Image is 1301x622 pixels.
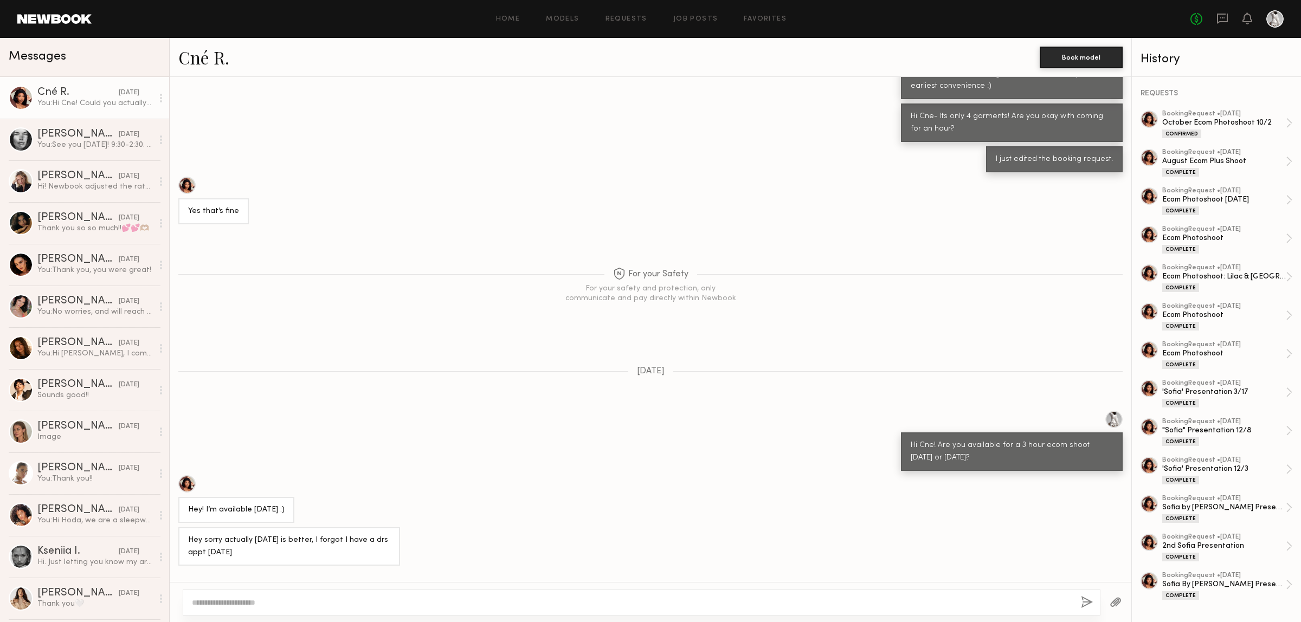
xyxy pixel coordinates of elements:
div: booking Request • [DATE] [1162,341,1286,348]
span: For your Safety [613,268,688,281]
div: [DATE] [119,422,139,432]
div: 'Sofia' Presentation 3/17 [1162,387,1286,397]
a: bookingRequest •[DATE]'Sofia' Presentation 3/17Complete [1162,380,1292,407]
div: Sofia By [PERSON_NAME] Presentation [1162,579,1286,589]
div: [PERSON_NAME] [37,254,119,265]
div: Hi! Newbook adjusted the rate to $825 total :) [37,182,153,192]
div: booking Request • [DATE] [1162,303,1286,310]
div: booking Request • [DATE] [1162,495,1286,502]
span: [DATE] [637,367,665,376]
div: Complete [1162,591,1199,600]
div: [DATE] [119,463,139,474]
div: Hey! I’m available [DATE] :) [188,504,285,516]
div: [PERSON_NAME] [37,171,119,182]
div: booking Request • [DATE] [1162,149,1286,156]
div: Hi. Just letting you know my arrival dates. I’ll be in LA from [DATE] till [DATE], then [DATE] - ... [37,557,153,567]
div: Complete [1162,553,1199,561]
div: [PERSON_NAME] [37,588,119,599]
div: Hey sorry actually [DATE] is better, I forgot I have a drs appt [DATE] [188,534,390,559]
div: Ecom Photoshoot [DATE] [1162,195,1286,205]
div: [DATE] [119,255,139,265]
div: You: Hi [PERSON_NAME], I completely understand. Unfortunately, that wouldn't work within our budg... [37,348,153,359]
a: bookingRequest •[DATE]Sofia by [PERSON_NAME] PresentationComplete [1162,495,1292,523]
div: Ecom Photoshoot [1162,310,1286,320]
div: Cné R. [37,87,119,98]
div: [DATE] [119,505,139,515]
div: 'Sofia' Presentation 12/3 [1162,464,1286,474]
div: You: Thank you, you were great! [37,265,153,275]
a: bookingRequest •[DATE]'Sofia' Presentation 12/3Complete [1162,457,1292,484]
a: bookingRequest •[DATE]Sofia By [PERSON_NAME] PresentationComplete [1162,572,1292,600]
div: You: Thank you!! [37,474,153,484]
div: [PERSON_NAME] [37,338,119,348]
div: Ecom Photoshoot: Lilac & [GEOGRAPHIC_DATA] [1162,271,1286,282]
div: [DATE] [119,213,139,223]
div: [DATE] [119,88,139,98]
div: Yes that’s fine [188,205,239,218]
div: Sounds good!! [37,390,153,400]
a: bookingRequest •[DATE]Ecom PhotoshootComplete [1162,341,1292,369]
div: August Ecom Plus Shoot [1162,156,1286,166]
a: Job Posts [673,16,718,23]
span: Messages [9,50,66,63]
div: You: Hi Hoda, we are a sleepwear and loungewear, multi-label company looking to book for an ecom ... [37,515,153,526]
a: Favorites [744,16,787,23]
div: booking Request • [DATE] [1162,380,1286,387]
div: Complete [1162,168,1199,177]
div: Hi Cne! Are you available for a 3 hour ecom shoot [DATE] or [DATE]? [911,439,1113,464]
div: [DATE] [119,296,139,307]
div: [DATE] [119,171,139,182]
div: "Sofia" Presentation 12/8 [1162,425,1286,436]
div: [PERSON_NAME] [37,129,119,140]
div: [PERSON_NAME] [37,504,119,515]
div: October Ecom Photoshoot 10/2 [1162,118,1286,128]
div: History [1141,53,1292,66]
div: booking Request • [DATE] [1162,534,1286,541]
div: You: Hi Cne! Could you actually come at 11am instead of 10:30 [DATE]? [37,98,153,108]
a: Home [496,16,520,23]
a: bookingRequest •[DATE]Ecom PhotoshootComplete [1162,303,1292,331]
div: Thank you🤍 [37,599,153,609]
a: Book model [1040,52,1123,61]
div: Complete [1162,283,1199,292]
a: bookingRequest •[DATE]Ecom PhotoshootComplete [1162,226,1292,254]
div: [DATE] [119,588,139,599]
div: Please send back the signed release form at your earliest convenience :) [911,68,1113,93]
div: For your safety and protection, only communicate and pay directly within Newbook [564,284,737,303]
div: Thank you so so much!!💕💕🫶🏽 [37,223,153,234]
div: Complete [1162,514,1199,523]
div: Complete [1162,437,1199,446]
div: booking Request • [DATE] [1162,226,1286,233]
div: [PERSON_NAME] [37,463,119,474]
div: [PERSON_NAME] [37,379,119,390]
div: Ecom Photoshoot [1162,348,1286,359]
div: booking Request • [DATE] [1162,187,1286,195]
div: Sofia by [PERSON_NAME] Presentation [1162,502,1286,513]
div: Complete [1162,245,1199,254]
div: [PERSON_NAME] [37,212,119,223]
a: Requests [606,16,647,23]
div: booking Request • [DATE] [1162,457,1286,464]
div: Complete [1162,476,1199,484]
div: You: See you [DATE]! 9:30-2:30. I think once the hours are confirmed the total rate will be updat... [37,140,153,150]
div: Hi Cne- Its only 4 garments! Are you okay with coming for an hour? [911,111,1113,135]
div: booking Request • [DATE] [1162,572,1286,579]
a: bookingRequest •[DATE]October Ecom Photoshoot 10/2Confirmed [1162,111,1292,138]
div: booking Request • [DATE] [1162,111,1286,118]
a: Models [546,16,579,23]
a: bookingRequest •[DATE]August Ecom Plus ShootComplete [1162,149,1292,177]
div: REQUESTS [1141,90,1292,98]
div: I just edited the booking request. [996,153,1113,166]
button: Book model [1040,47,1123,68]
div: Image [37,432,153,442]
div: [PERSON_NAME] [37,296,119,307]
div: [DATE] [119,129,139,140]
div: Kseniia I. [37,546,119,557]
div: 2nd Sofia Presentation [1162,541,1286,551]
a: bookingRequest •[DATE]Ecom Photoshoot [DATE]Complete [1162,187,1292,215]
div: Complete [1162,399,1199,407]
div: Ecom Photoshoot [1162,233,1286,243]
div: [PERSON_NAME] [37,421,119,432]
div: Complete [1162,360,1199,369]
div: booking Request • [DATE] [1162,264,1286,271]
